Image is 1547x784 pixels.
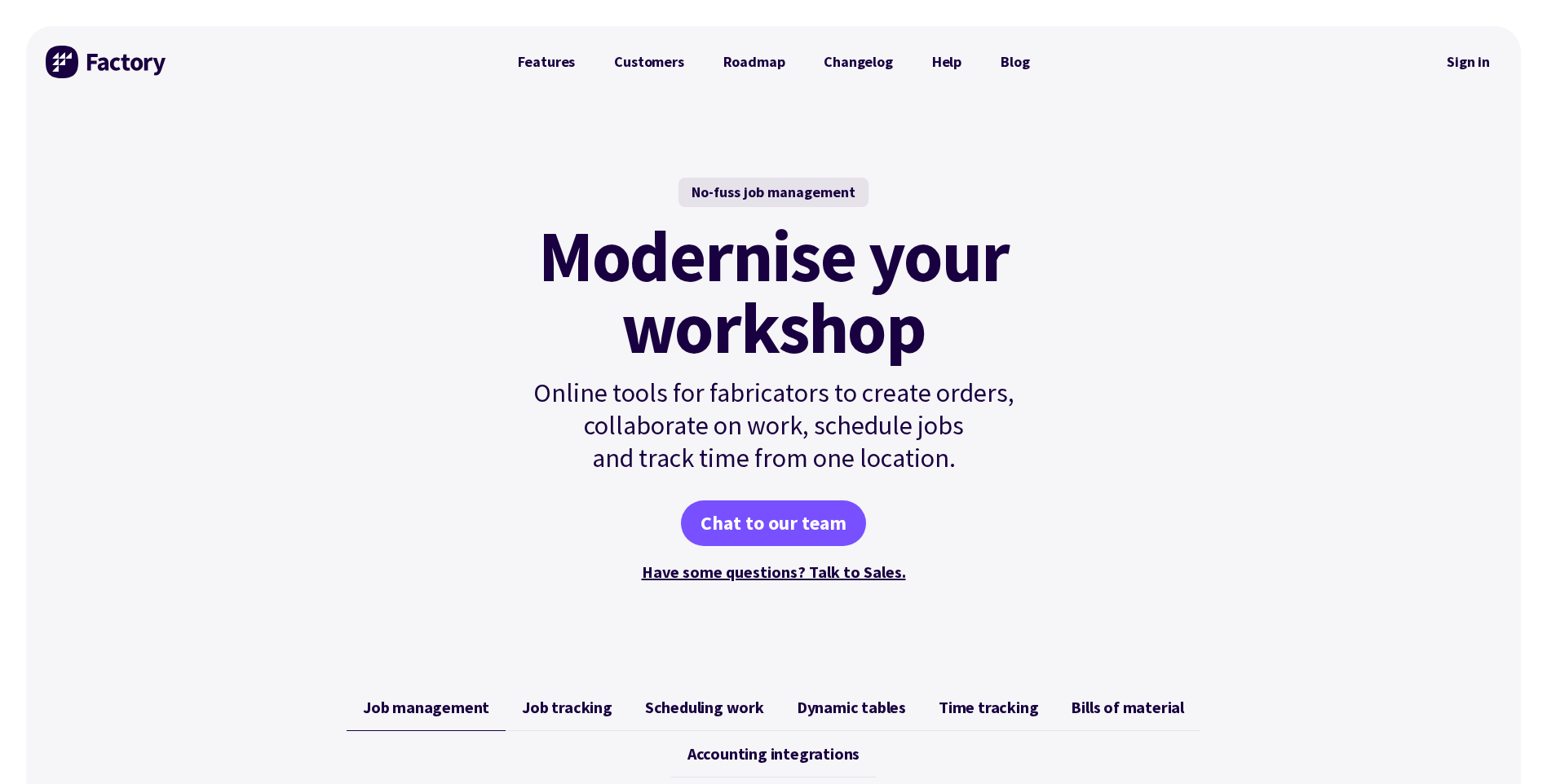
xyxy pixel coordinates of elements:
a: Roadmap [704,46,805,78]
span: Scheduling work [645,698,764,717]
span: Job management [363,698,489,717]
span: Job tracking [522,698,612,717]
span: Dynamic tables [797,698,906,717]
img: Factory [46,46,168,78]
span: Time tracking [939,698,1038,717]
nav: Secondary Navigation [1435,43,1501,81]
a: Features [498,46,595,78]
span: Accounting integrations [687,744,860,764]
iframe: Chat Widget [1465,706,1547,784]
mark: Modernise your workshop [538,220,1009,363]
a: Chat to our team [681,500,866,546]
a: Blog [981,46,1049,78]
a: Changelog [804,46,912,78]
a: Help [913,46,981,78]
a: Customers [594,46,703,78]
span: Bills of material [1071,698,1184,717]
p: Online tools for fabricators to create orders, collaborate on work, schedule jobs and track time ... [498,377,1050,474]
nav: Primary Navigation [498,46,1050,78]
a: Have some questions? Talk to Sales. [642,562,906,582]
a: Sign in [1435,43,1501,81]
div: No-fuss job management [678,178,869,207]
